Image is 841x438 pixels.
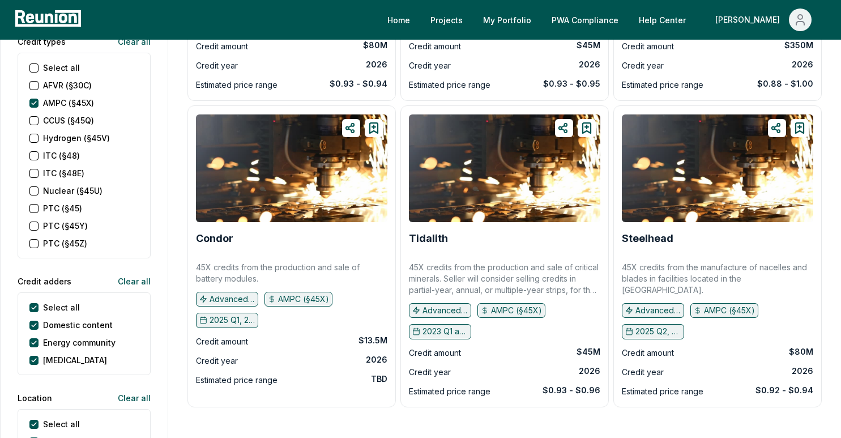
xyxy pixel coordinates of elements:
div: Estimated price range [196,373,278,387]
nav: Main [378,8,830,31]
img: Condor [196,114,387,222]
div: Credit amount [196,335,248,348]
div: Credit year [409,59,451,73]
a: Help Center [630,8,695,31]
div: 2026 [366,59,387,70]
label: Select all [43,418,80,430]
div: $13.5M [358,335,387,346]
div: Estimated price range [409,385,490,398]
label: ITC (§48) [43,150,80,161]
b: Condor [196,232,233,244]
div: $0.93 - $0.96 [543,385,600,396]
div: $0.88 - $1.00 [757,78,813,90]
button: 2025 Q1, 2025 Q2, 2025 Q3, 2025 Q4, 2026 Q1, 2026 Q2, 2026 Q3, 2026 Q4 [196,313,258,328]
div: Credit year [409,365,451,379]
a: Tidalith [409,233,448,244]
label: PTC (§45) [43,202,82,214]
button: Clear all [109,386,151,409]
div: 2026 [792,365,813,377]
button: Clear all [109,270,151,292]
div: Credit amount [409,346,461,360]
img: Steelhead [622,114,813,222]
label: Credit types [18,36,66,48]
img: Tidalith [409,114,600,222]
div: $80M [363,40,387,51]
label: Location [18,392,52,404]
p: 45X credits from the manufacture of nacelles and blades in facilities located in the [GEOGRAPHIC_... [622,262,813,296]
p: AMPC (§45X) [278,294,329,305]
div: 2026 [792,59,813,70]
label: Credit adders [18,275,71,287]
button: 2025 Q2, 2025 Q3, 2025 Q4 [622,324,684,339]
p: 2023 Q1 and earlier [422,326,468,337]
div: $0.92 - $0.94 [755,385,813,396]
button: Clear all [109,30,151,53]
button: Advanced manufacturing [409,303,471,318]
label: Select all [43,301,80,313]
label: [MEDICAL_DATA] [43,354,107,366]
label: ITC (§48E) [43,167,84,179]
p: 45X credits from the production and sale of battery modules. [196,262,387,284]
div: $45M [577,40,600,51]
p: Advanced manufacturing [422,305,468,316]
label: AFVR (§30C) [43,79,92,91]
label: CCUS (§45Q) [43,114,94,126]
b: Tidalith [409,232,448,244]
div: Credit year [622,365,664,379]
label: Select all [43,62,80,74]
div: 2026 [366,354,387,365]
p: 45X credits from the production and sale of critical minerals. Seller will consider selling credi... [409,262,600,296]
a: My Portfolio [474,8,540,31]
div: Credit year [196,354,238,368]
button: Advanced manufacturing [622,303,684,318]
div: Estimated price range [622,385,703,398]
b: Steelhead [622,232,673,244]
p: AMPC (§45X) [704,305,755,316]
div: 2026 [579,365,600,377]
div: Credit amount [622,346,674,360]
label: Nuclear (§45U) [43,185,103,197]
div: Credit year [622,59,664,73]
button: 2023 Q1 and earlier [409,324,471,339]
a: Steelhead [622,233,673,244]
div: TBD [371,373,387,385]
div: $45M [577,346,600,358]
div: Estimated price range [622,78,703,92]
button: Advanced manufacturing [196,292,258,307]
label: PTC (§45Z) [43,237,87,249]
div: Estimated price range [409,78,490,92]
p: Advanced manufacturing [635,305,681,316]
p: Advanced manufacturing [210,294,255,305]
label: PTC (§45Y) [43,220,88,232]
label: Energy community [43,337,116,348]
label: Domestic content [43,319,113,331]
div: Credit year [196,59,238,73]
div: Credit amount [622,40,674,53]
div: $0.93 - $0.95 [543,78,600,90]
p: AMPC (§45X) [491,305,542,316]
label: AMPC (§45X) [43,97,94,109]
div: Estimated price range [196,78,278,92]
p: 2025 Q1, 2025 Q2, 2025 Q3, 2025 Q4, 2026 Q1, 2026 Q2, 2026 Q3, 2026 Q4 [210,314,255,326]
div: [PERSON_NAME] [715,8,784,31]
a: Projects [421,8,472,31]
div: Credit amount [409,40,461,53]
div: 2026 [579,59,600,70]
div: $80M [789,346,813,358]
div: Credit amount [196,40,248,53]
div: $0.93 - $0.94 [330,78,387,90]
p: 2025 Q2, 2025 Q3, 2025 Q4 [635,326,681,337]
a: Condor [196,233,233,244]
div: $350M [784,40,813,51]
label: Hydrogen (§45V) [43,132,110,144]
a: PWA Compliance [543,8,627,31]
button: [PERSON_NAME] [706,8,821,31]
a: Home [378,8,419,31]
